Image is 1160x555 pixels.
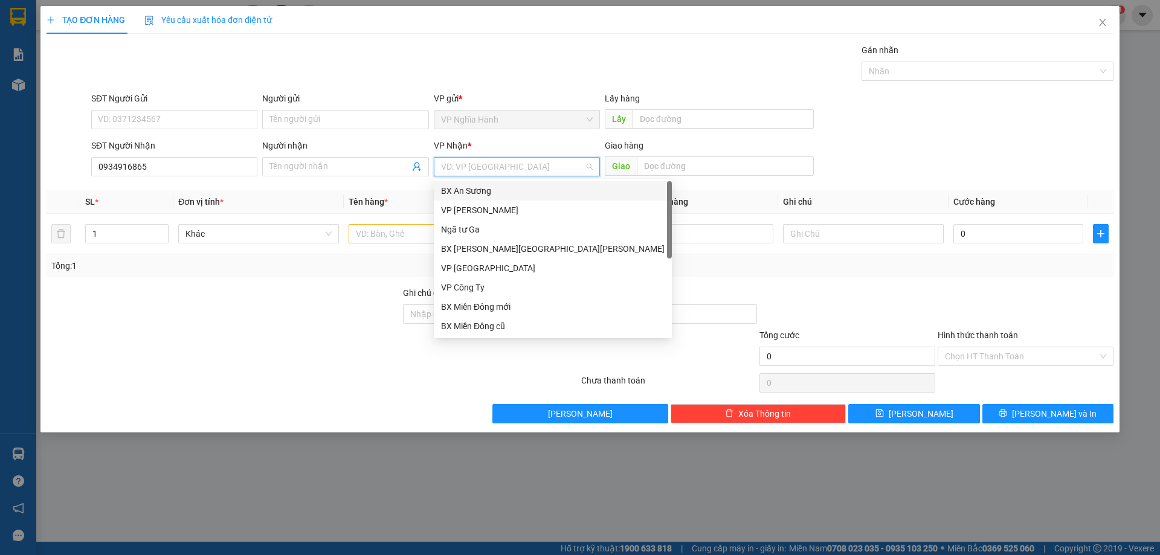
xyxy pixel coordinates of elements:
span: Giao [605,156,637,176]
label: Hình thức thanh toán [938,330,1018,340]
div: VP [GEOGRAPHIC_DATA] [441,261,665,275]
span: save [875,409,884,419]
div: BX Miền Đông mới [441,300,665,313]
input: Ghi chú đơn hàng [403,304,579,324]
span: TẠO ĐƠN HÀNG [47,15,125,25]
div: BX Quảng Ngãi [434,239,672,258]
span: Cước hàng [953,197,995,207]
div: Chưa thanh toán [580,374,758,395]
div: Tổng: 1 [51,259,448,272]
button: delete [51,224,71,243]
img: icon [144,16,154,25]
button: save[PERSON_NAME] [848,404,979,423]
span: Lấy hàng [605,94,640,103]
span: Khác [185,225,332,243]
div: VP Công Ty [441,281,665,294]
button: Close [1086,6,1120,40]
div: VP Hà Nội [434,258,672,278]
div: VP Công Ty [434,278,672,297]
div: BX An Sương [441,184,665,197]
label: Gán nhãn [862,45,898,55]
input: Ghi Chú [783,224,944,243]
span: Xóa Thông tin [738,407,791,420]
div: BX [PERSON_NAME][GEOGRAPHIC_DATA][PERSON_NAME] [441,242,665,255]
input: Dọc đường [633,109,814,129]
span: Giao hàng [605,141,643,150]
span: Lấy [605,109,633,129]
span: Gửi: [5,69,22,81]
button: printer[PERSON_NAME] và In [982,404,1113,423]
th: Ghi chú [778,190,949,214]
span: printer [999,409,1007,419]
input: Dọc đường [637,156,814,176]
button: plus [1093,224,1109,243]
span: plus [47,16,55,24]
div: VP [PERSON_NAME] [441,204,665,217]
span: 0862074552 - [114,86,173,97]
input: VD: Bàn, Ghế [349,224,509,243]
strong: CÔNG TY CP BÌNH TÂM [43,7,164,40]
button: [PERSON_NAME] [492,404,668,423]
div: SĐT Người Gửi [91,92,257,105]
span: Đơn vị tính [178,197,224,207]
span: VP Nghĩa Hành [441,111,593,129]
div: BX Miền Đông cũ [441,319,665,333]
span: BX Miền Đông cũ - [31,86,173,97]
span: [PERSON_NAME] [548,407,613,420]
div: Người gửi [262,92,428,105]
div: VP Tân Bình [434,201,672,220]
span: SL [85,197,95,207]
span: Tổng cước [759,330,799,340]
button: deleteXóa Thông tin [671,404,846,423]
span: Nhận: [5,86,173,97]
div: Người nhận [262,139,428,152]
div: Ngã tư Ga [434,220,672,239]
span: Tên hàng [349,197,388,207]
div: Ngã tư Ga [441,223,665,236]
div: BX Miền Đông mới [434,297,672,316]
div: SĐT Người Nhận [91,139,257,152]
span: VP Nghĩa Hành ĐT: [43,42,174,65]
label: Ghi chú đơn hàng [403,288,469,298]
span: [PERSON_NAME] [889,407,953,420]
img: logo [5,9,41,63]
div: BX Miền Đông cũ [434,316,672,336]
div: VP gửi [434,92,600,105]
div: BX An Sương [434,181,672,201]
span: delete [725,409,733,419]
span: user-add [412,162,422,172]
span: VP Nhận [434,141,468,150]
span: close [1098,18,1107,27]
span: [PERSON_NAME] và In [1012,407,1097,420]
span: Yêu cầu xuất hóa đơn điện tử [144,15,272,25]
input: 0 [643,224,773,243]
span: 0913 910 487 [43,42,174,65]
span: VP Nghĩa Hành - [22,69,93,81]
span: plus [1094,229,1108,239]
